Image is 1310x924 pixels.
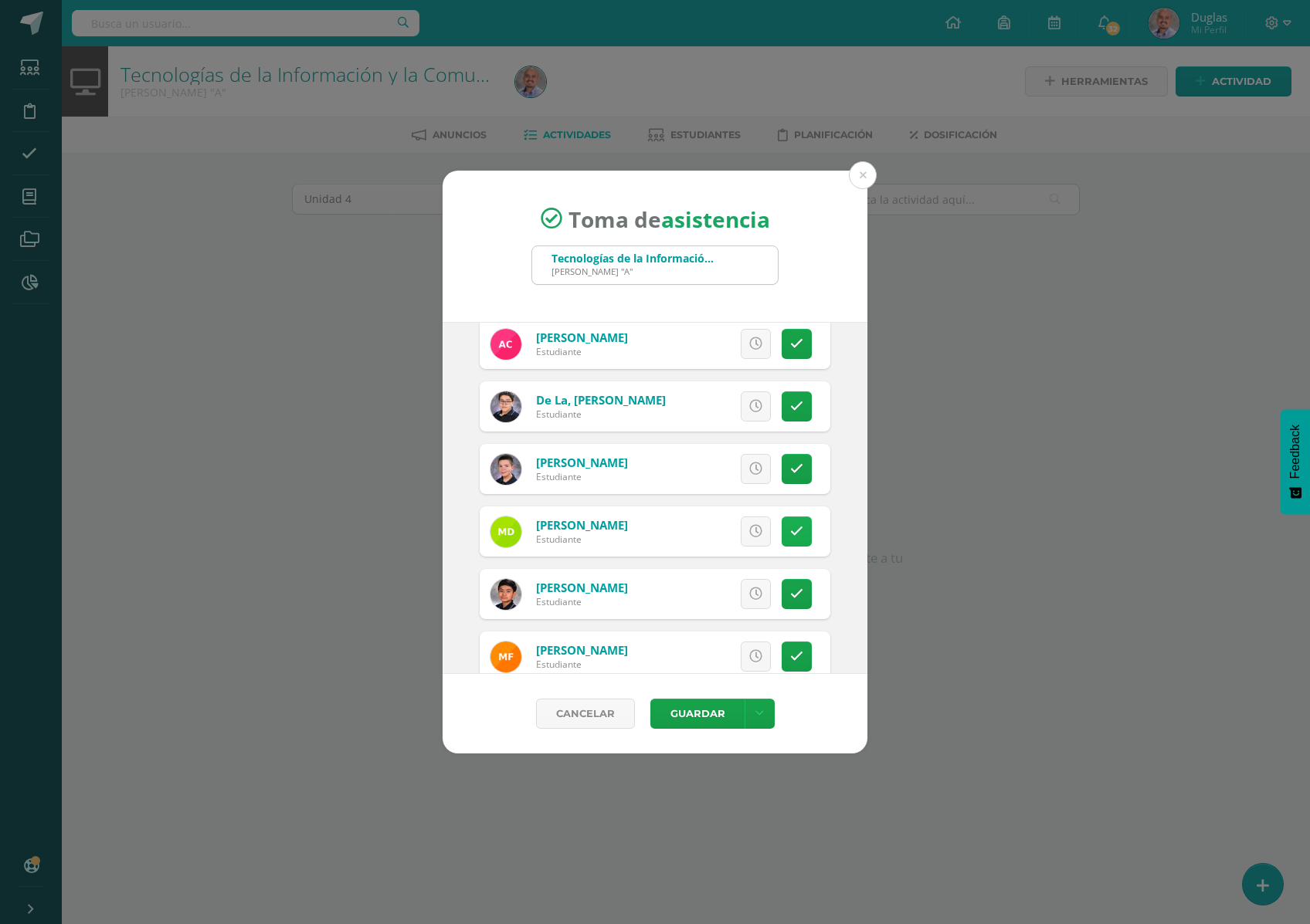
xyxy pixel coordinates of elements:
[536,699,635,729] a: Cancelar
[849,161,877,189] button: Close (Esc)
[490,641,521,672] img: f8db2513a21a24484184b628550f4f66.png
[1288,425,1302,479] span: Feedback
[536,330,628,345] a: [PERSON_NAME]
[661,204,770,233] strong: asistencia
[536,517,628,533] a: [PERSON_NAME]
[536,658,628,671] div: Estudiante
[551,266,714,277] div: [PERSON_NAME] "A"
[490,579,521,610] img: 4157b1ebea012e337e28b0a4cefaaf66.png
[536,392,666,408] a: de la, [PERSON_NAME]
[536,408,666,421] div: Estudiante
[536,642,628,658] a: [PERSON_NAME]
[490,516,521,547] img: 44aa8762b81a55bd08030241e1177b4b.png
[536,455,628,470] a: [PERSON_NAME]
[536,345,628,358] div: Estudiante
[536,580,628,595] a: [PERSON_NAME]
[1281,409,1310,514] button: Feedback - Mostrar encuesta
[490,329,521,360] img: 1dcc6d2d6bc430e5deed637b57885210.png
[536,470,628,483] div: Estudiante
[650,699,745,729] button: Guardar
[551,251,714,266] div: Tecnologías de la Información y la Comunicación
[490,454,521,485] img: 92f2c8a002f47e0ee041935152f4897a.png
[536,533,628,546] div: Estudiante
[532,246,778,284] input: Busca un grado o sección aquí...
[490,391,521,422] img: 17bee3391a087a07df696af5f128d77b.png
[536,595,628,608] div: Estudiante
[568,204,770,233] span: Toma de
